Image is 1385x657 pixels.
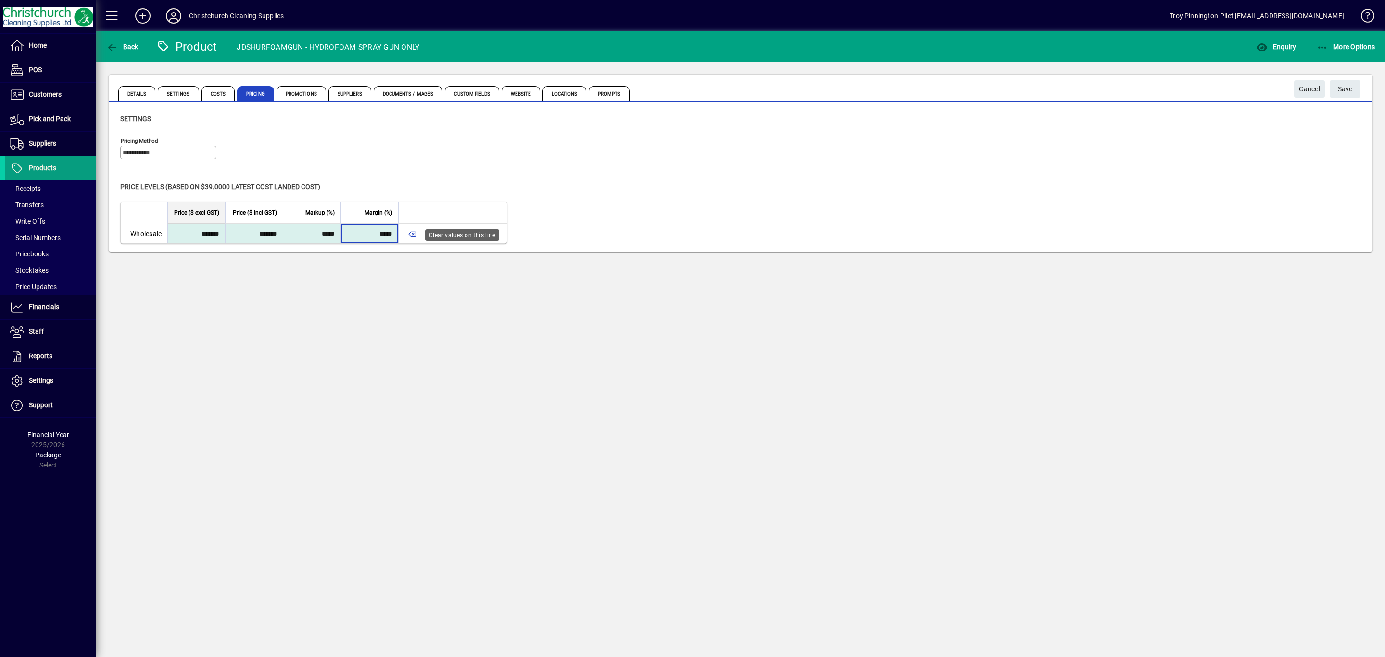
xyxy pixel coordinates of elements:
span: Price ($ excl GST) [174,207,219,218]
button: Cancel [1294,80,1325,98]
span: POS [29,66,42,74]
span: Costs [201,86,235,101]
div: Clear values on this line [425,229,499,241]
span: Support [29,401,53,409]
span: Details [118,86,155,101]
a: Settings [5,369,96,393]
a: Pricebooks [5,246,96,262]
span: Reports [29,352,52,360]
span: Serial Numbers [10,234,61,241]
div: Christchurch Cleaning Supplies [189,8,284,24]
a: Reports [5,344,96,368]
button: Enquiry [1254,38,1298,55]
a: Stocktakes [5,262,96,278]
a: Knowledge Base [1354,2,1373,33]
span: Stocktakes [10,266,49,274]
a: Suppliers [5,132,96,156]
span: Financials [29,303,59,311]
span: More Options [1317,43,1375,51]
td: Wholesale [121,224,167,243]
button: Profile [158,7,189,25]
span: Website [502,86,541,101]
div: JDSHURFOAMGUN - HYDROFOAM SPRAY GUN ONLY [237,39,419,55]
mat-label: Pricing method [121,138,158,144]
span: Price levels (based on $39.0000 Latest cost landed cost) [120,183,320,190]
span: S [1338,85,1342,93]
button: Back [104,38,141,55]
a: Staff [5,320,96,344]
span: Markup (%) [305,207,335,218]
span: ave [1338,81,1353,97]
span: Custom Fields [445,86,499,101]
span: Suppliers [29,139,56,147]
a: Home [5,34,96,58]
app-page-header-button: Back [96,38,149,55]
div: Troy Pinnington-Pilet [EMAIL_ADDRESS][DOMAIN_NAME] [1170,8,1344,24]
a: Pick and Pack [5,107,96,131]
a: Support [5,393,96,417]
a: POS [5,58,96,82]
span: Financial Year [27,431,69,439]
a: Write Offs [5,213,96,229]
span: Documents / Images [374,86,443,101]
span: Pricebooks [10,250,49,258]
a: Transfers [5,197,96,213]
button: Save [1330,80,1360,98]
span: Customers [29,90,62,98]
div: Product [156,39,217,54]
span: Products [29,164,56,172]
a: Price Updates [5,278,96,295]
span: Price ($ incl GST) [233,207,277,218]
button: More Options [1314,38,1378,55]
span: Settings [120,115,151,123]
a: Receipts [5,180,96,197]
span: Suppliers [328,86,371,101]
span: Promotions [277,86,326,101]
span: Cancel [1299,81,1320,97]
span: Margin (%) [365,207,392,218]
span: Write Offs [10,217,45,225]
a: Serial Numbers [5,229,96,246]
span: Prompts [589,86,630,101]
span: Pricing [237,86,274,101]
span: Pick and Pack [29,115,71,123]
span: Back [106,43,138,51]
span: Home [29,41,47,49]
span: Package [35,451,61,459]
span: Staff [29,328,44,335]
span: Settings [29,377,53,384]
a: Customers [5,83,96,107]
span: Price Updates [10,283,57,291]
span: Settings [158,86,199,101]
span: Receipts [10,185,41,192]
span: Transfers [10,201,44,209]
span: Locations [542,86,586,101]
span: Enquiry [1256,43,1296,51]
a: Financials [5,295,96,319]
button: Add [127,7,158,25]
